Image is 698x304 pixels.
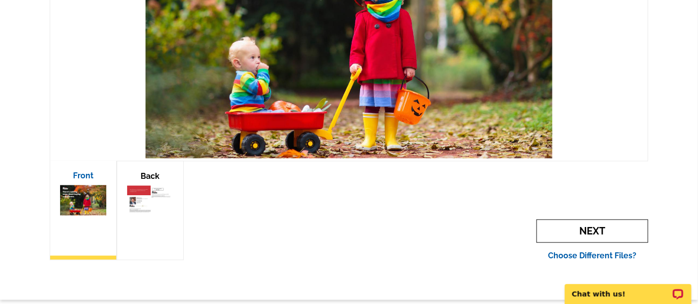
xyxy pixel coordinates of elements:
img: small-thumb.jpg [60,185,106,216]
p: Back [127,171,173,181]
img: small-thumb.jpg [127,186,173,216]
span: Next [537,220,648,243]
p: Front [60,171,106,180]
a: Choose Different Files? [548,251,637,260]
iframe: LiveChat chat widget [558,273,698,304]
